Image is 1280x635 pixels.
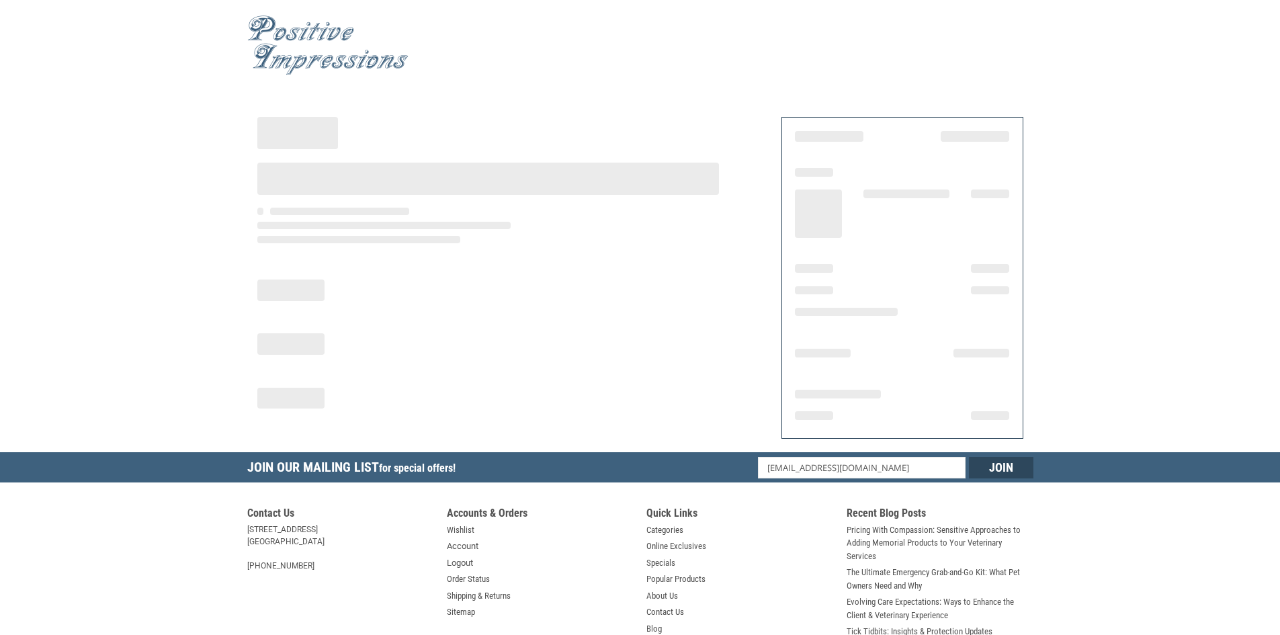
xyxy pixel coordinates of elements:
input: Email [758,457,966,478]
a: Online Exclusives [646,540,706,553]
a: Sitemap [447,605,475,619]
address: [STREET_ADDRESS] [GEOGRAPHIC_DATA] [PHONE_NUMBER] [247,523,434,572]
h5: Recent Blog Posts [847,507,1033,523]
input: Join [969,457,1033,478]
a: Wishlist [447,523,474,537]
a: Contact Us [646,605,684,619]
a: Account [447,540,478,553]
a: Evolving Care Expectations: Ways to Enhance the Client & Veterinary Experience [847,595,1033,622]
a: Categories [646,523,683,537]
a: About Us [646,589,678,603]
h5: Join Our Mailing List [247,452,462,486]
a: The Ultimate Emergency Grab-and-Go Kit: What Pet Owners Need and Why [847,566,1033,592]
span: for special offers! [379,462,456,474]
img: Positive Impressions [247,15,409,75]
a: Pricing With Compassion: Sensitive Approaches to Adding Memorial Products to Your Veterinary Serv... [847,523,1033,563]
h5: Quick Links [646,507,833,523]
a: Specials [646,556,675,570]
a: Order Status [447,573,490,586]
a: Logout [447,556,473,570]
h5: Accounts & Orders [447,507,634,523]
a: Popular Products [646,573,706,586]
h5: Contact Us [247,507,434,523]
a: Shipping & Returns [447,589,511,603]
